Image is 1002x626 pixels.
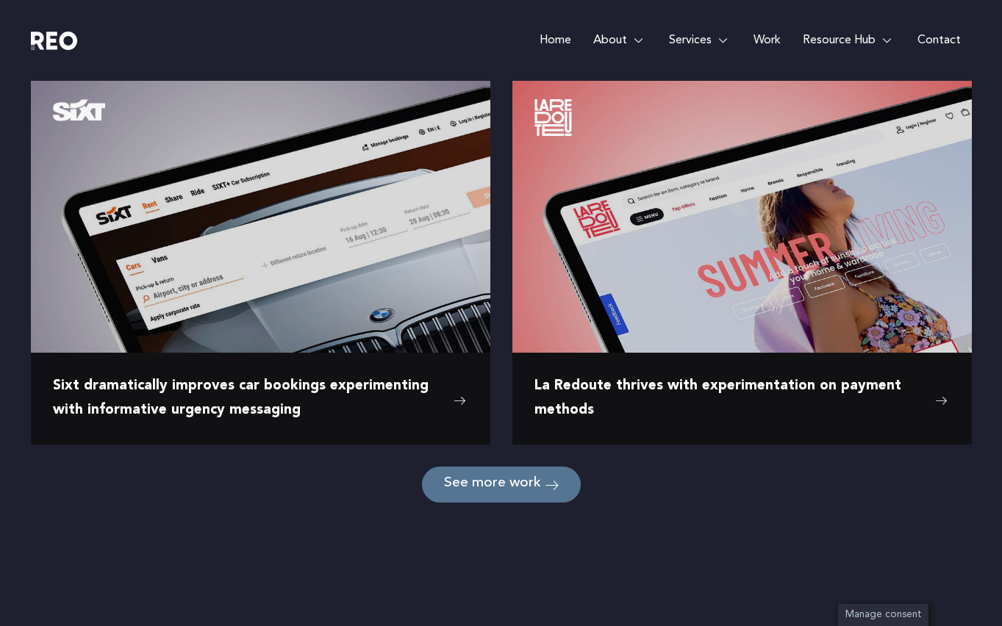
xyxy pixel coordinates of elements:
[422,467,581,503] a: See more work
[534,375,950,422] a: La Redoute thrives with experimentation on payment methods
[53,375,446,422] span: Sixt dramatically improves car bookings experimenting with informative urgency messaging
[534,375,928,422] span: La Redoute thrives with experimentation on payment methods
[845,610,921,619] span: Manage consent
[53,375,468,422] a: Sixt dramatically improves car bookings experimenting with informative urgency messaging
[444,478,541,492] span: See more work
